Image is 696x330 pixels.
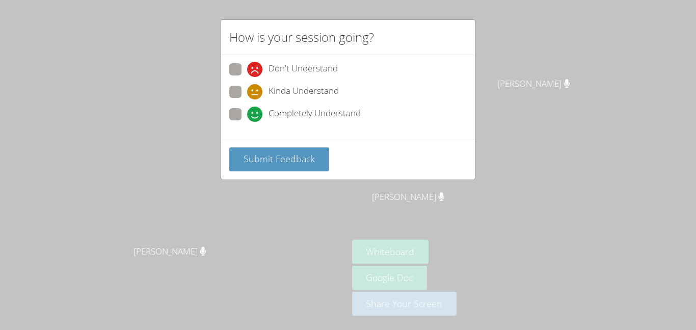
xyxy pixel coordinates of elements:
[229,147,329,171] button: Submit Feedback
[269,107,361,122] span: Completely Understand
[269,84,339,99] span: Kinda Understand
[269,62,338,77] span: Don't Understand
[229,28,374,46] h2: How is your session going?
[244,153,315,165] span: Submit Feedback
